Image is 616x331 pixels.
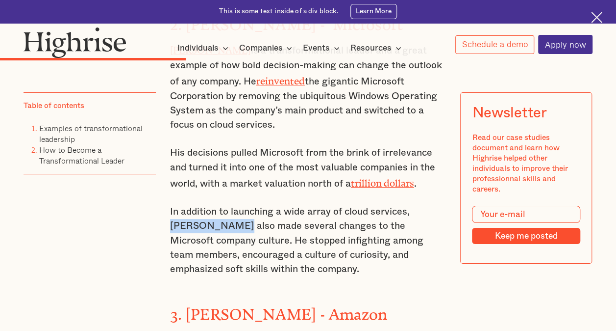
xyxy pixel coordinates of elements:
form: Modal Form [472,206,580,244]
img: Highrise logo [24,27,126,58]
div: Resources [350,42,404,54]
div: Events [303,42,343,54]
a: Schedule a demo [455,35,535,54]
p: is a transformational leader and a great example of how bold decision-making can change the outlo... [170,42,446,132]
a: trillion dollars [351,178,414,184]
a: Learn More [350,4,397,19]
div: Newsletter [472,105,547,121]
div: Table of contents [24,101,84,111]
img: Cross icon [591,12,602,23]
div: Companies [239,42,282,54]
p: In addition to launching a wide array of cloud services, [PERSON_NAME] also made several changes ... [170,205,446,277]
div: Individuals [177,42,219,54]
div: Read our case studies document and learn how Highrise helped other individuals to improve their p... [472,133,580,194]
div: This is some text inside of a div block. [219,7,339,16]
a: Apply now [538,35,592,54]
div: Individuals [177,42,231,54]
input: Your e-mail [472,206,580,223]
a: reinvented [256,76,305,82]
div: Resources [350,42,392,54]
input: Keep me posted [472,228,580,244]
a: Examples of transformational leadership [39,122,143,145]
div: Companies [239,42,295,54]
a: How to Become a Transformational Leader [39,144,124,166]
strong: 3. [PERSON_NAME] - Amazon [170,305,388,315]
p: His decisions pulled Microsoft from the brink of irrelevance and turned it into one of the most v... [170,146,446,191]
div: Events [303,42,330,54]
